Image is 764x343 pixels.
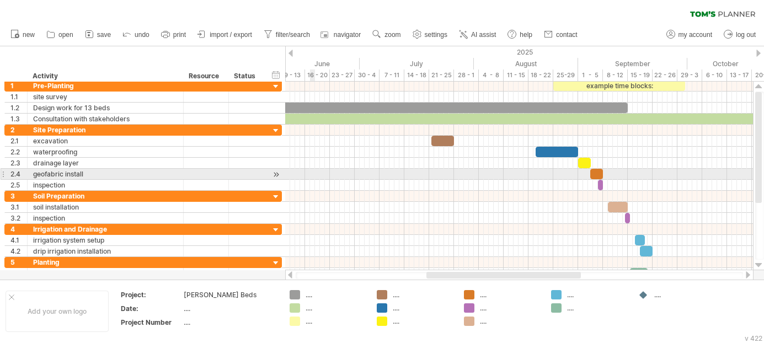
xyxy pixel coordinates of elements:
div: Consultation with stakeholders [33,114,178,124]
div: 2.1 [10,136,27,146]
div: Activity [33,71,177,82]
div: 2.2 [10,147,27,157]
div: 1.3 [10,114,27,124]
div: irrigation system setup [33,235,178,245]
div: v 422 [745,334,762,342]
span: my account [678,31,712,39]
div: .... [654,290,714,299]
div: Project: [121,290,181,299]
div: Date: [121,304,181,313]
div: 23 - 27 [330,69,355,81]
a: contact [541,28,581,42]
div: Pre-Planting [33,81,178,91]
div: 1.1 [10,92,27,102]
span: filter/search [276,31,310,39]
span: new [23,31,35,39]
div: 4 [10,224,27,234]
div: 14 - 18 [404,69,429,81]
a: AI assist [456,28,499,42]
span: zoom [384,31,400,39]
a: zoom [370,28,404,42]
div: 13 - 17 [727,69,752,81]
div: 8 - 12 [603,69,628,81]
div: 22 - 26 [653,69,677,81]
span: AI assist [471,31,496,39]
div: .... [567,303,627,313]
a: settings [410,28,451,42]
div: 1.2 [10,103,27,113]
div: Soil Preparation [33,191,178,201]
div: 9 - 13 [280,69,305,81]
div: Planting [33,257,178,267]
div: September 2025 [578,58,687,69]
span: settings [425,31,447,39]
span: print [173,31,186,39]
div: excavation [33,136,178,146]
div: 2.3 [10,158,27,168]
span: undo [135,31,149,39]
div: .... [567,290,627,299]
div: 1 [10,81,27,91]
a: save [82,28,114,42]
div: .... [393,290,453,299]
div: 30 - 4 [355,69,380,81]
div: June 2025 [255,58,360,69]
div: soil installation [33,202,178,212]
div: .... [184,304,276,313]
a: undo [120,28,153,42]
div: 16 - 20 [305,69,330,81]
span: import / export [210,31,252,39]
div: 29 - 3 [677,69,702,81]
div: .... [306,303,366,313]
div: Status [234,71,258,82]
div: 18 - 22 [528,69,553,81]
span: open [58,31,73,39]
span: navigator [334,31,361,39]
div: Project Number [121,318,181,327]
div: inspection [33,213,178,223]
a: log out [721,28,759,42]
div: 4.1 [10,235,27,245]
div: 25-29 [553,69,578,81]
span: help [520,31,532,39]
div: 2.4 [10,169,27,179]
a: help [505,28,536,42]
div: .... [480,317,540,326]
div: scroll to activity [271,169,281,180]
div: Site Preparation [33,125,178,135]
a: print [158,28,189,42]
div: 7 - 11 [380,69,404,81]
div: [PERSON_NAME] Beds [184,290,276,299]
div: drip irrigation installation [33,246,178,256]
div: Design work for 13 beds [33,103,178,113]
div: .... [393,317,453,326]
div: July 2025 [360,58,474,69]
a: open [44,28,77,42]
div: Resource [189,71,222,82]
div: inspection [33,180,178,190]
div: 1 - 5 [578,69,603,81]
div: 5.1 [10,268,27,278]
div: August 2025 [474,58,578,69]
div: site survey [33,92,178,102]
div: 2 [10,125,27,135]
div: example time blocks: [553,81,685,91]
div: 6 - 10 [702,69,727,81]
div: 3 [10,191,27,201]
div: 15 - 19 [628,69,653,81]
div: .... [306,317,366,326]
div: 3.1 [10,202,27,212]
div: 4.2 [10,246,27,256]
div: .... [480,290,540,299]
div: Irrigation and Drainage [33,224,178,234]
span: save [97,31,111,39]
div: Add your own logo [6,291,109,332]
div: 3.2 [10,213,27,223]
a: import / export [195,28,255,42]
div: 5 [10,257,27,267]
div: selecting plants [33,268,178,278]
div: 11 - 15 [504,69,528,81]
div: .... [393,303,453,313]
a: navigator [319,28,364,42]
div: 2.5 [10,180,27,190]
